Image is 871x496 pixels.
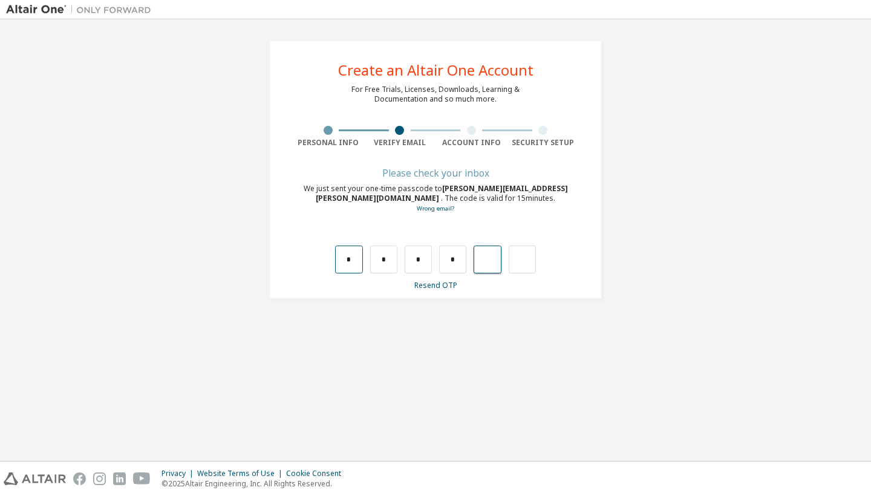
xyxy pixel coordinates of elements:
img: Altair One [6,4,157,16]
div: Website Terms of Use [197,469,286,478]
img: altair_logo.svg [4,472,66,485]
div: Please check your inbox [292,169,579,177]
div: Privacy [161,469,197,478]
img: facebook.svg [73,472,86,485]
div: For Free Trials, Licenses, Downloads, Learning & Documentation and so much more. [351,85,520,104]
div: Account Info [435,138,507,148]
span: [PERSON_NAME][EMAIL_ADDRESS][PERSON_NAME][DOMAIN_NAME] [316,183,568,203]
div: Verify Email [364,138,436,148]
img: youtube.svg [133,472,151,485]
div: Create an Altair One Account [338,63,533,77]
p: © 2025 Altair Engineering, Inc. All Rights Reserved. [161,478,348,489]
img: linkedin.svg [113,472,126,485]
div: We just sent your one-time passcode to . The code is valid for 15 minutes. [292,184,579,214]
img: instagram.svg [93,472,106,485]
a: Resend OTP [414,280,457,290]
a: Go back to the registration form [417,204,454,212]
div: Security Setup [507,138,579,148]
div: Cookie Consent [286,469,348,478]
div: Personal Info [292,138,364,148]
